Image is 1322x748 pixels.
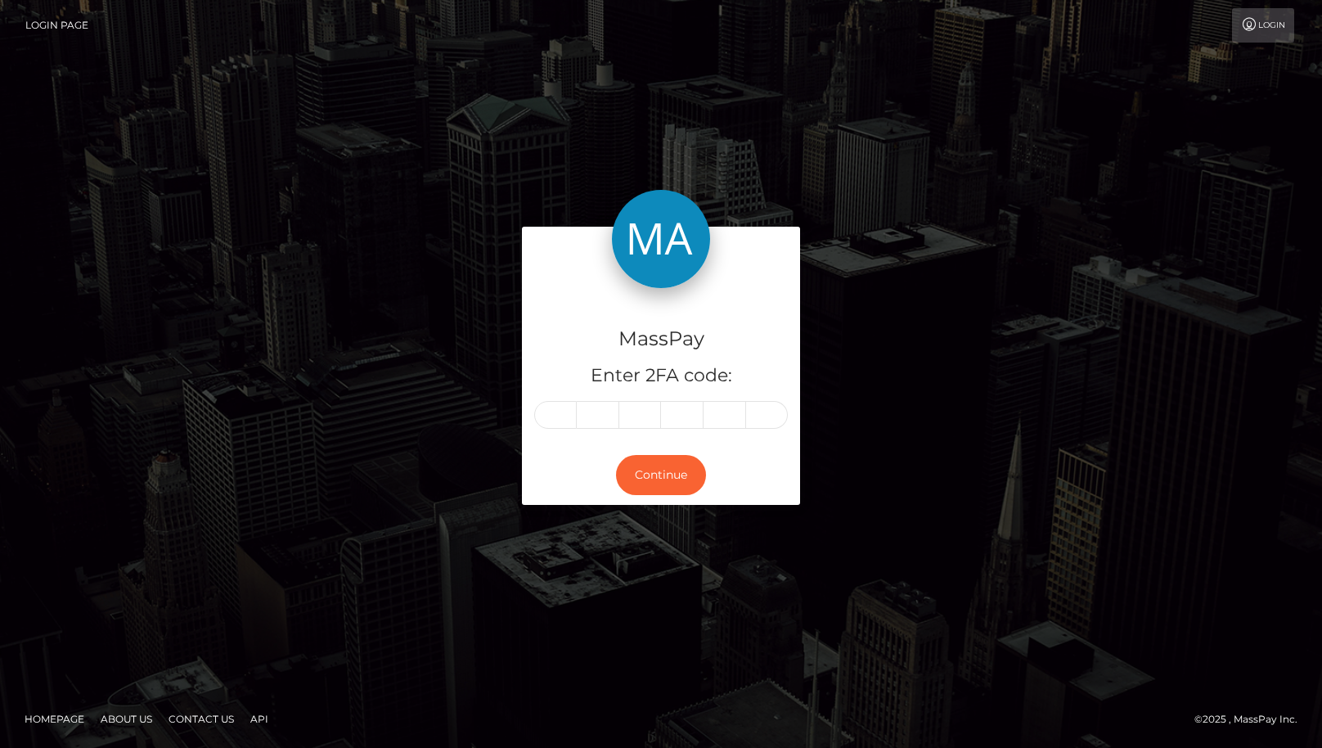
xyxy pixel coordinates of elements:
[616,455,706,495] button: Continue
[612,190,710,288] img: MassPay
[25,8,88,43] a: Login Page
[534,363,788,389] h5: Enter 2FA code:
[1194,710,1310,728] div: © 2025 , MassPay Inc.
[18,706,91,732] a: Homepage
[1232,8,1294,43] a: Login
[94,706,159,732] a: About Us
[534,325,788,354] h4: MassPay
[162,706,241,732] a: Contact Us
[244,706,275,732] a: API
